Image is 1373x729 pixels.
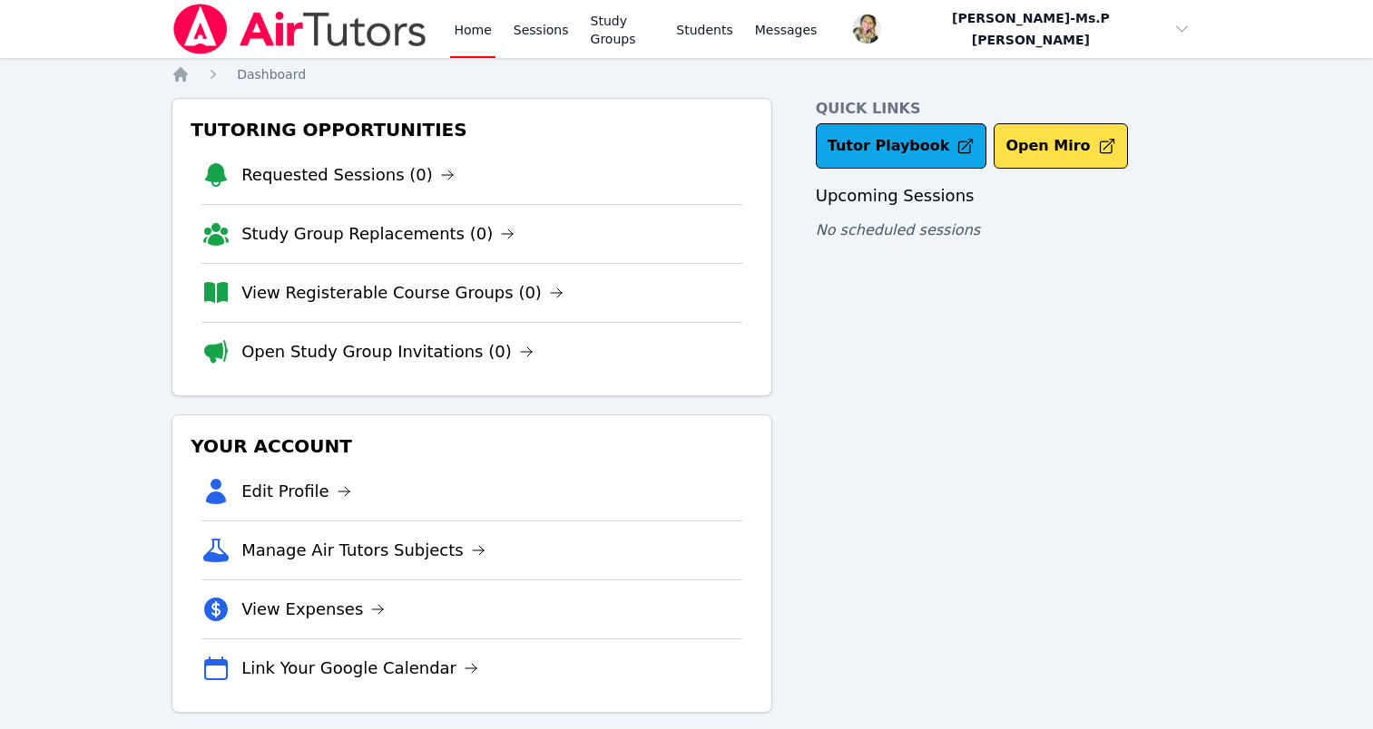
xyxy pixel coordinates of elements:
a: Open Study Group Invitations (0) [241,339,534,364]
h3: Upcoming Sessions [816,183,1201,209]
h3: Your Account [187,430,757,462]
a: Tutor Playbook [816,123,987,169]
a: Study Group Replacements (0) [241,221,515,247]
a: Requested Sessions (0) [241,162,455,188]
button: Open Miro [994,123,1127,169]
nav: Breadcrumb [172,65,1201,83]
span: Messages [755,21,818,39]
a: View Registerable Course Groups (0) [241,280,564,306]
img: Air Tutors [172,4,428,54]
span: No scheduled sessions [816,221,980,238]
a: Manage Air Tutors Subjects [241,538,485,563]
h3: Tutoring Opportunities [187,113,757,146]
a: Link Your Google Calendar [241,656,478,681]
a: Edit Profile [241,479,351,504]
h4: Quick Links [816,98,1201,120]
a: View Expenses [241,597,385,622]
a: Dashboard [237,65,306,83]
span: Dashboard [237,67,306,82]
